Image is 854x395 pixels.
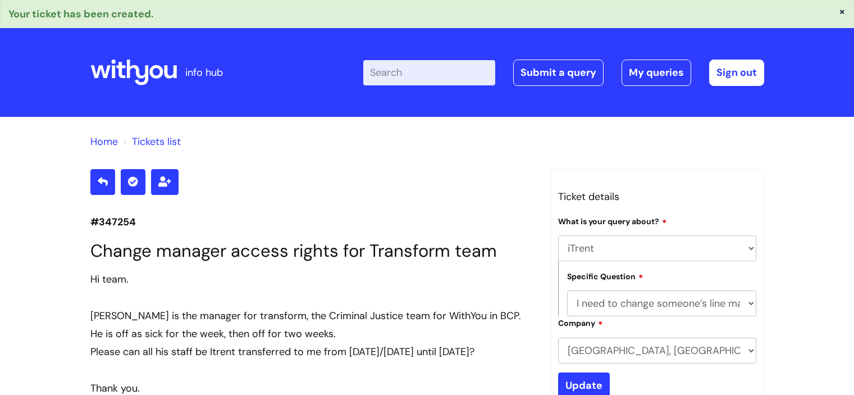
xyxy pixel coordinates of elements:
[90,307,534,325] div: [PERSON_NAME] is the manager for transform, the Criminal Justice team for WithYou in BCP.
[363,60,764,85] div: | -
[121,133,181,151] li: Tickets list
[513,60,604,85] a: Submit a query
[839,6,846,16] button: ×
[90,135,118,148] a: Home
[90,213,534,231] p: #347254
[558,215,667,226] label: What is your query about?
[558,317,603,328] label: Company
[185,63,223,81] p: info hub
[90,343,534,361] div: Please can all his staff be Itrent transferred to me from [DATE]/[DATE] until [DATE]?
[558,188,757,206] h3: Ticket details
[90,133,118,151] li: Solution home
[90,240,534,261] h1: Change manager access rights for Transform team
[132,135,181,148] a: Tickets list
[363,60,495,85] input: Search
[90,270,534,288] div: Hi team.
[709,60,764,85] a: Sign out
[567,270,643,282] label: Specific Question
[90,325,534,343] div: He is off as sick for the week, then off for two weeks.
[622,60,691,85] a: My queries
